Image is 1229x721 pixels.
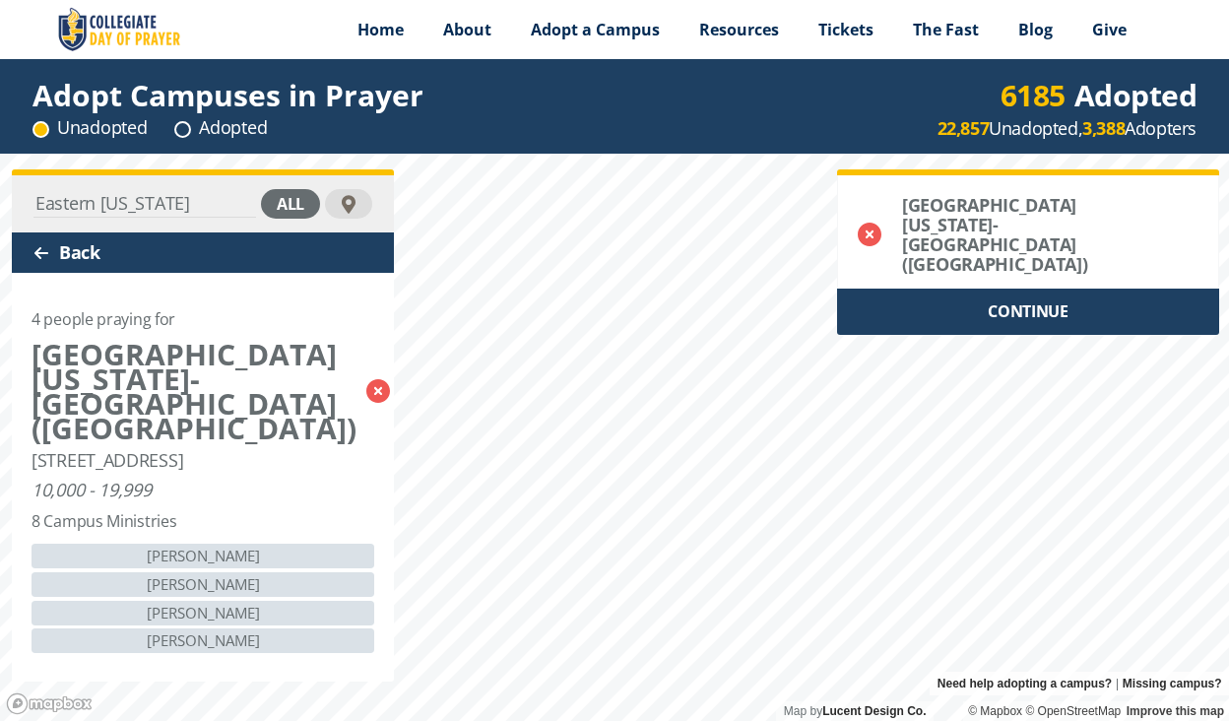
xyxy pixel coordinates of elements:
input: Find Your Campus [33,190,256,218]
span: About [443,19,491,40]
span: Give [1092,19,1127,40]
div: [PERSON_NAME] [32,572,374,597]
a: Mapbox [968,704,1022,718]
div: [PERSON_NAME] [32,601,374,625]
div: [PERSON_NAME] [32,544,374,568]
a: Give [1072,5,1146,54]
a: Need help adopting a campus? [938,672,1112,695]
div: 4 people praying for [32,307,175,332]
div: Adopted [174,115,267,140]
a: Improve this map [1127,704,1224,718]
strong: 3,388 [1082,116,1125,140]
a: Mapbox logo [6,692,93,715]
div: 10,000 - 19,999 [32,480,152,499]
a: Lucent Design Co. [822,704,926,718]
a: Home [338,5,423,54]
div: [GEOGRAPHIC_DATA][US_STATE]- [GEOGRAPHIC_DATA] ([GEOGRAPHIC_DATA]) [902,195,1159,274]
a: The Fast [893,5,999,54]
a: Blog [999,5,1072,54]
div: 8 Campus Ministries [32,509,176,534]
a: Resources [679,5,799,54]
a: Adopt a Campus [511,5,679,54]
div: Unadopted, Adopters [938,116,1197,141]
span: The Fast [913,19,979,40]
a: Missing campus? [1123,672,1222,695]
a: About [423,5,511,54]
div: | [930,672,1229,695]
div: [STREET_ADDRESS] [32,450,183,470]
div: Map by [776,701,934,721]
a: OpenStreetMap [1025,704,1121,718]
div: [PERSON_NAME] [32,628,374,653]
div: 6185 [1001,83,1066,107]
span: Home [357,19,404,40]
strong: 22,857 [938,116,990,140]
div: CONTINUE [837,289,1219,335]
div: Back [12,232,394,273]
div: Unadopted [32,115,147,140]
div: Adopted [1001,83,1197,107]
span: Tickets [818,19,873,40]
div: [GEOGRAPHIC_DATA][US_STATE]- [GEOGRAPHIC_DATA] ([GEOGRAPHIC_DATA]) [32,342,356,440]
span: Adopt a Campus [531,19,660,40]
div: all [261,189,320,219]
span: Blog [1018,19,1053,40]
div: Adopt Campuses in Prayer [32,83,423,107]
span: Resources [699,19,779,40]
a: Tickets [799,5,893,54]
